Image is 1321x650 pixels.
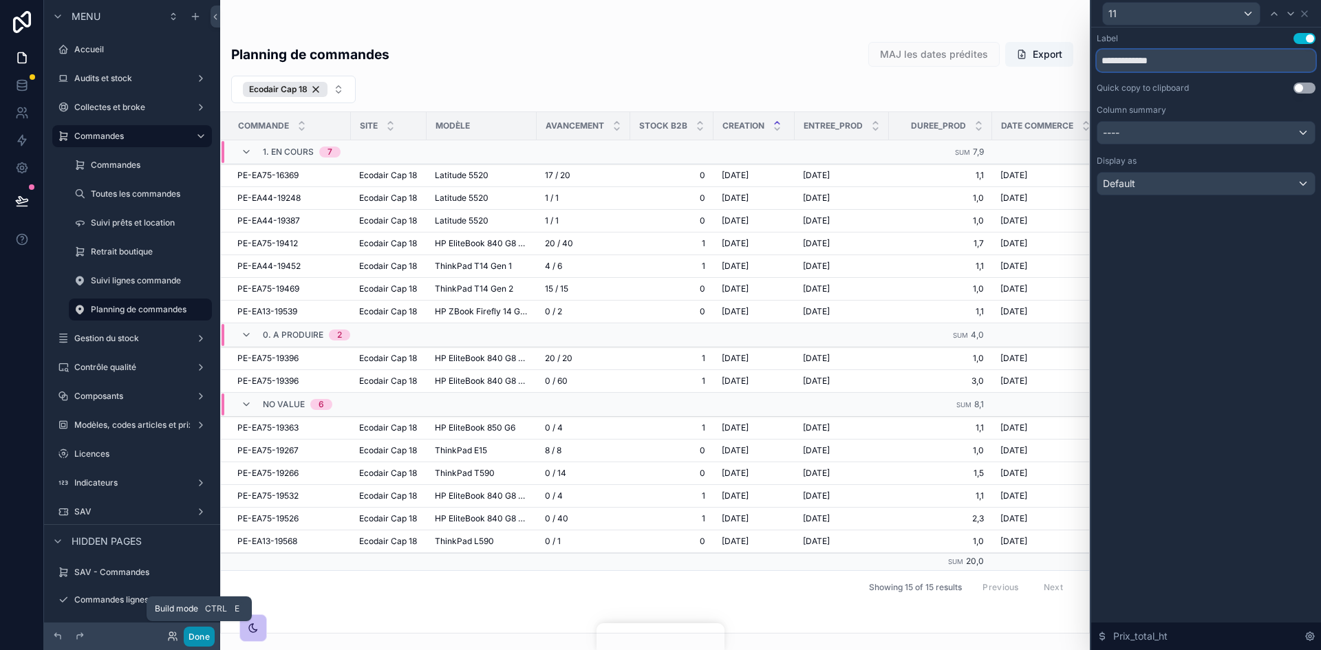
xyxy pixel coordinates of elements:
label: Suivi prêts et location [91,217,209,228]
span: Build mode [155,603,198,614]
label: Indicateurs [74,477,190,488]
label: Column summary [1097,105,1166,116]
a: Commandes [52,125,212,147]
div: 6 [319,399,324,410]
a: Audits et stock [52,67,212,89]
label: SAV [74,506,190,517]
span: 7,9 [973,147,984,157]
label: Commandes [91,160,209,171]
a: Suivi lignes commande [69,270,212,292]
span: Entree_prod [804,120,863,131]
label: Toutes les commandes [91,188,209,199]
span: 11 [1108,7,1117,21]
div: Label [1097,33,1118,44]
label: Licences [74,448,209,459]
span: 4,0 [971,329,984,340]
label: Collectes et broke [74,102,190,113]
span: ---- [1103,126,1119,140]
a: Modèles, codes articles et prix [52,414,212,436]
a: Suivi prêts et location [69,212,212,234]
button: Default [1097,172,1315,195]
label: Suivi lignes commande [91,275,209,286]
small: Sum [955,149,970,156]
span: Commande [238,120,289,131]
span: 8,1 [974,399,984,409]
a: Collectes et broke [52,96,212,118]
button: 11 [1102,2,1260,25]
button: Done [184,627,215,647]
span: Site [360,120,378,131]
span: 0. A produire [263,329,323,340]
a: Gestion du stock [52,327,212,349]
div: 7 [327,147,332,158]
span: Ctrl [204,602,228,616]
div: 2 [337,329,342,340]
span: Default [1103,177,1135,191]
span: 20,0 [966,556,984,566]
label: Composants [74,391,190,402]
span: Prix_total_ht [1113,629,1168,643]
small: Sum [956,401,971,409]
a: Contrôle qualité [52,356,212,378]
a: Commandes [69,154,212,176]
span: Duree_prod [911,120,966,131]
a: Composants [52,385,212,407]
label: Retrait boutique [91,246,209,257]
label: Modèles, codes articles et prix [74,420,193,431]
span: E [231,603,242,614]
small: Sum [948,558,963,565]
a: SAV - Commandes [52,561,212,583]
span: Avancement [546,120,604,131]
a: Licences [52,443,212,465]
span: Stock B2B [639,120,687,131]
a: Retrait boutique [69,241,212,263]
label: Gestion du stock [74,333,190,344]
label: Audits et stock [74,73,190,84]
span: Hidden pages [72,534,142,548]
label: SAV - Commandes lignes [74,622,209,633]
small: Sum [953,332,968,339]
span: No value [263,399,305,410]
label: Display as [1097,155,1137,166]
span: Showing 15 of 15 results [869,582,962,593]
span: 1. En cours [263,147,314,158]
a: Planning de commandes [69,299,212,321]
span: Creation [722,120,764,131]
a: Indicateurs [52,472,212,494]
a: SAV - Commandes lignes [52,616,212,638]
span: Modèle [436,120,470,131]
a: SAV [52,501,212,523]
span: Date commerce [1001,120,1073,131]
label: Commandes [74,131,184,142]
a: Accueil [52,39,212,61]
label: Contrôle qualité [74,362,190,373]
a: Toutes les commandes [69,183,212,205]
label: Accueil [74,44,209,55]
button: ---- [1097,121,1315,144]
span: Menu [72,10,100,23]
a: Commandes lignes [52,589,212,611]
label: SAV - Commandes [74,567,209,578]
div: Quick copy to clipboard [1097,83,1189,94]
label: Planning de commandes [91,304,204,315]
label: Commandes lignes [74,594,209,605]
